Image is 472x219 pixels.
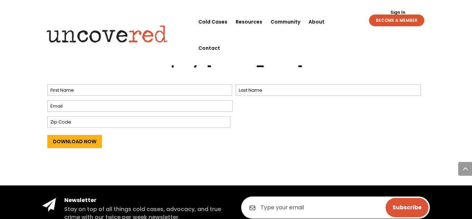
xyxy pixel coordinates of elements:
input: Email [47,100,233,112]
input: Type your email [241,197,430,219]
a: Cold Cases [198,9,227,35]
img: Uncovered logo [41,20,174,47]
a: Contact [198,35,220,61]
a: BECOME A MEMBER [369,15,424,26]
a: Community [271,9,300,35]
input: Download Now [47,135,102,148]
input: Zip Code [47,116,230,128]
input: First Name [47,84,233,96]
input: Subscribe [386,198,428,217]
input: Last Name [236,84,421,96]
a: Sign In [387,10,409,15]
h4: Newsletter [64,197,231,204]
a: Resources [236,9,262,35]
a: About [309,9,324,35]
